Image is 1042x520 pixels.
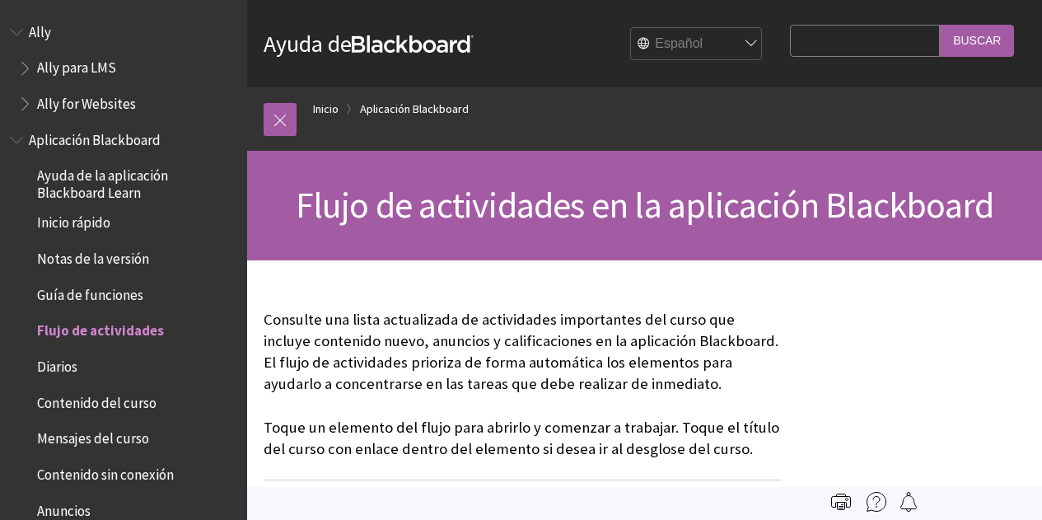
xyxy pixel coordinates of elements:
span: Contenido sin conexión [37,461,174,483]
span: Anuncios [37,497,91,519]
input: Buscar [940,25,1014,57]
span: Ally [29,18,51,40]
img: Follow this page [899,492,918,512]
span: Mensajes del curso [37,425,149,447]
span: Ally para LMS [37,54,116,77]
img: Print [831,492,851,512]
p: Consulte una lista actualizada de actividades importantes del curso que incluye contenido nuevo, ... [264,309,782,460]
select: Site Language Selector [631,28,763,61]
span: Ally for Websites [37,90,136,112]
strong: Blackboard [352,35,474,53]
span: Flujo de actividades en la aplicación Blackboard [296,182,994,227]
span: Flujo de actividades [37,317,164,340]
span: Ayuda de la aplicación Blackboard Learn [37,162,236,201]
span: Notas de la versión [37,245,149,267]
a: Inicio [313,99,339,119]
span: Contenido del curso [37,389,157,411]
nav: Book outline for Anthology Ally Help [10,18,237,118]
span: Diarios [37,353,77,375]
span: Aplicación Blackboard [29,126,161,148]
a: Aplicación Blackboard [360,99,469,119]
span: Inicio rápido [37,209,110,232]
img: More help [867,492,886,512]
span: Guía de funciones [37,281,143,303]
a: Ayuda deBlackboard [264,29,474,59]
